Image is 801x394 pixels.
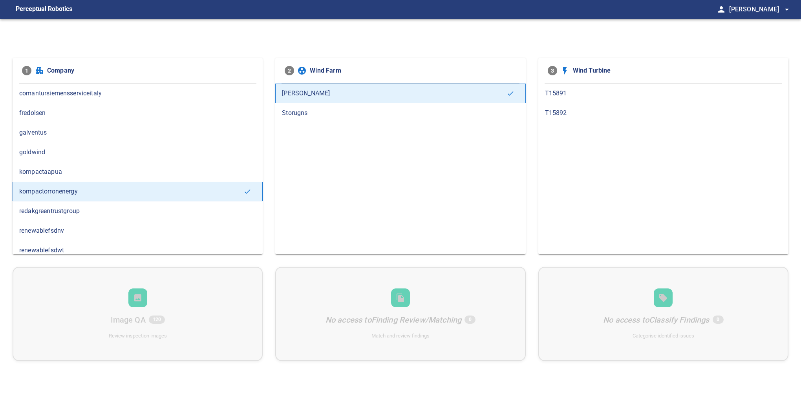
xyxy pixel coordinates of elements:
span: kompactaapua [19,167,256,177]
div: galventus [13,123,263,142]
span: galventus [19,128,256,137]
span: renewablefsdwt [19,246,256,255]
span: kompactorronenergy [19,187,243,196]
div: goldwind [13,142,263,162]
span: Company [47,66,253,75]
span: person [717,5,726,14]
span: [PERSON_NAME] [282,89,506,98]
span: Wind Farm [310,66,516,75]
span: 2 [285,66,294,75]
div: redakgreentrustgroup [13,201,263,221]
span: T15891 [545,89,782,98]
span: [PERSON_NAME] [729,4,792,15]
button: [PERSON_NAME] [726,2,792,17]
div: [PERSON_NAME] [275,84,525,103]
span: Wind Turbine [573,66,779,75]
div: T15892 [538,103,788,123]
div: fredolsen [13,103,263,123]
span: comantursiemensserviceitaly [19,89,256,98]
div: T15891 [538,84,788,103]
figcaption: Perceptual Robotics [16,3,72,16]
span: 1 [22,66,31,75]
span: redakgreentrustgroup [19,206,256,216]
span: Storugns [282,108,519,118]
span: goldwind [19,148,256,157]
span: 3 [548,66,557,75]
span: fredolsen [19,108,256,118]
div: kompactaapua [13,162,263,182]
div: renewablefsdwt [13,241,263,260]
span: T15892 [545,108,782,118]
div: renewablefsdnv [13,221,263,241]
div: comantursiemensserviceitaly [13,84,263,103]
div: Storugns [275,103,525,123]
div: kompactorronenergy [13,182,263,201]
span: renewablefsdnv [19,226,256,235]
span: arrow_drop_down [782,5,792,14]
